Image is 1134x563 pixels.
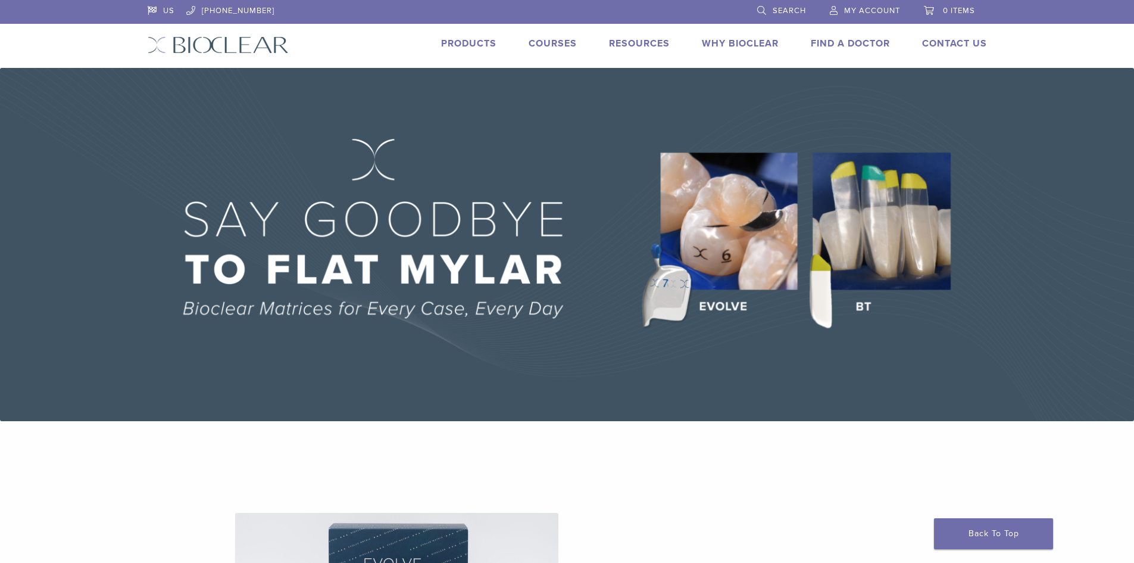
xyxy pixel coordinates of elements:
[148,36,289,54] img: Bioclear
[844,6,900,15] span: My Account
[529,38,577,49] a: Courses
[943,6,975,15] span: 0 items
[811,38,890,49] a: Find A Doctor
[702,38,779,49] a: Why Bioclear
[773,6,806,15] span: Search
[441,38,496,49] a: Products
[609,38,670,49] a: Resources
[922,38,987,49] a: Contact Us
[934,518,1053,549] a: Back To Top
